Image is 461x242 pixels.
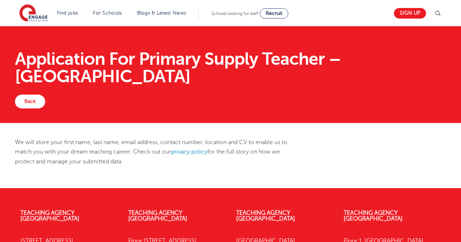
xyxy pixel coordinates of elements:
[394,8,426,19] a: Sign up
[15,50,446,85] h1: Application For Primary Supply Teacher – [GEOGRAPHIC_DATA]
[19,4,48,23] img: Engage Education
[236,210,295,222] a: Teaching Agency [GEOGRAPHIC_DATA]
[344,210,403,222] a: Teaching Agency [GEOGRAPHIC_DATA]
[260,8,288,19] a: Recruit
[137,10,187,16] a: Blogs & Latest News
[20,210,79,222] a: Teaching Agency [GEOGRAPHIC_DATA]
[57,10,78,16] a: Find jobs
[266,11,282,16] span: Recruit
[171,148,207,155] a: privacy policy
[15,138,299,166] p: We will store your first name, last name, email address, contact number, location and CV to enabl...
[15,95,45,108] a: Back
[211,11,258,16] span: Schools looking for staff
[128,210,187,222] a: Teaching Agency [GEOGRAPHIC_DATA]
[93,10,122,16] a: For Schools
